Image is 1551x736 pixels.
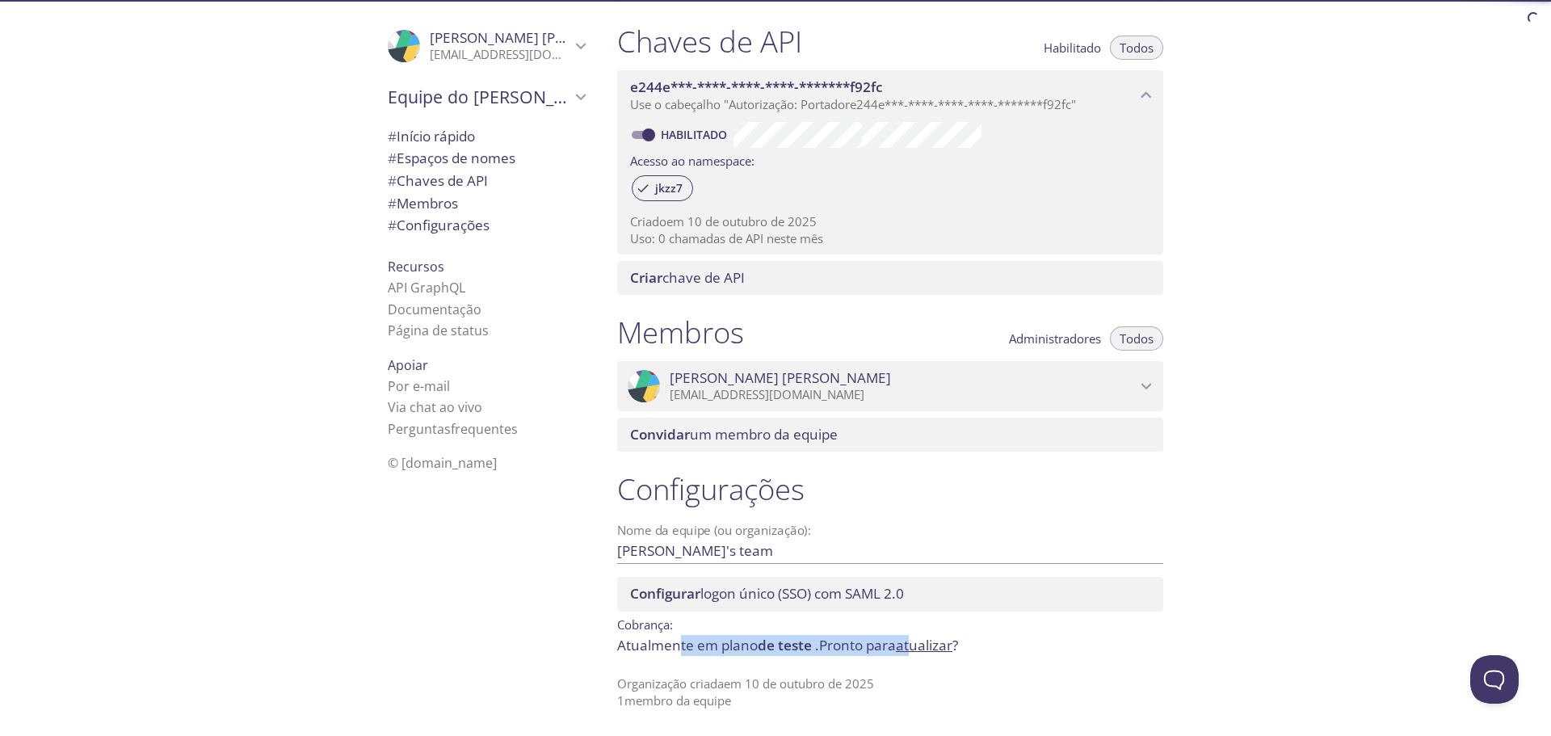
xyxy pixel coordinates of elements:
div: Rodrigo Prado [375,19,598,73]
font: Habilitado [1044,40,1101,56]
font: # [388,171,397,190]
font: [EMAIL_ADDRESS][DOMAIN_NAME] [430,46,624,62]
font: Via chat ao vivo [388,398,482,416]
font: . [815,636,819,654]
font: Organização criada [617,675,724,692]
font: Criar [630,268,662,287]
a: atualizar [896,636,952,654]
a: Página de status [388,322,489,339]
font: Todos [1120,40,1154,56]
font: Apoiar [388,356,428,374]
div: Convidar um membro da equipe [617,418,1163,452]
div: Configurações da equipe [375,214,598,237]
font: Pronto para [819,636,896,654]
font: Por e-mail [388,377,450,395]
div: jkzz7 [632,175,693,201]
a: Documentação [388,301,481,318]
font: # [388,149,397,167]
font: # [388,216,397,234]
font: Nome da equipe (ou organização): [617,522,811,538]
font: Uso: 0 chamadas de API neste mês [630,230,823,246]
div: Criar chave de API [617,261,1163,295]
font: Acesso ao namespace: [630,153,754,169]
button: Todos [1110,326,1163,351]
button: Habilitado [1034,36,1111,60]
font: chave de API [662,268,745,287]
font: Convidar [630,425,690,444]
font: frequentes [451,420,518,438]
font: [PERSON_NAME] [670,368,779,387]
font: [EMAIL_ADDRESS][DOMAIN_NAME] [670,386,864,402]
font: Use o cabeçalho "Autorização: Portador [630,96,850,112]
font: Criado [630,213,666,229]
div: Chaves de API [375,170,598,192]
font: Cobrança: [617,616,673,633]
font: membro da equipe [624,692,731,709]
font: Administradores [1009,330,1101,347]
div: Configurar SSO [617,577,1163,611]
font: Habilitado [661,127,727,142]
font: Equipe do [PERSON_NAME] [388,85,608,108]
font: logon único (SSO) com SAML 2.0 [700,584,904,603]
font: de teste [758,636,812,654]
button: Administradores [999,326,1111,351]
font: Chaves de API [617,21,802,61]
font: em 10 de outubro de 2025 [724,675,874,692]
iframe: Help Scout Beacon - Aberto [1470,655,1519,704]
font: [PERSON_NAME] [782,368,891,387]
font: Espaços de nomes [397,149,515,167]
font: em 10 de outubro de 2025 [666,213,817,229]
font: um membro da equipe [690,425,838,444]
font: Todos [1120,330,1154,347]
font: [PERSON_NAME] [430,28,539,47]
font: Perguntas [388,420,451,438]
div: Rodrigo Prado [617,361,1163,411]
div: Equipe do Rodrigo [375,76,598,118]
font: Configurar [630,584,700,603]
div: Início rápido [375,125,598,148]
a: API GraphQL [388,279,465,297]
font: Recursos [388,258,444,275]
font: jkzz7 [655,180,683,196]
font: " [1071,96,1076,112]
font: Chaves de API [397,171,488,190]
button: Todos [1110,36,1163,60]
font: # [388,127,397,145]
font: # [388,194,397,212]
div: Membros [375,192,598,215]
font: © [DOMAIN_NAME] [388,454,497,472]
font: 1 [617,692,624,709]
font: Início rápido [397,127,475,145]
font: Configurações [617,469,805,509]
font: Configurações [397,216,490,234]
font: ? [952,636,958,654]
font: Atualmente em plano [617,636,758,654]
div: Espaços de nomes [375,147,598,170]
font: Membros [397,194,458,212]
font: Membros [617,312,744,352]
font: [PERSON_NAME] [542,28,651,47]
